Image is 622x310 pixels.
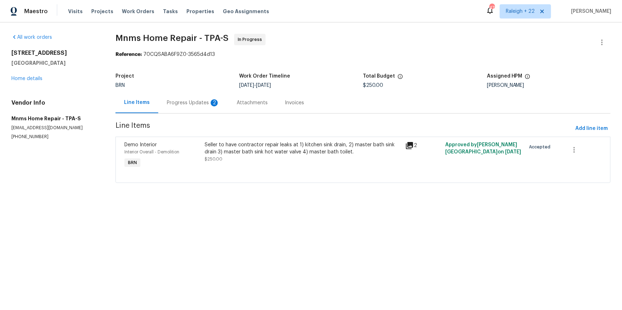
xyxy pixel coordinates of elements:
a: Home details [11,76,42,81]
span: Geo Assignments [223,8,269,15]
span: [DATE] [240,83,255,88]
p: [EMAIL_ADDRESS][DOMAIN_NAME] [11,125,98,131]
span: Work Orders [122,8,154,15]
h5: Project [115,74,134,79]
span: The hpm assigned to this work order. [525,74,530,83]
span: $250.00 [205,157,223,161]
span: BRN [125,159,140,166]
div: Invoices [285,99,304,106]
h4: Vendor Info [11,99,98,106]
span: Line Items [115,122,572,135]
span: Approved by [PERSON_NAME][GEOGRAPHIC_DATA] on [446,142,521,154]
div: 2 [211,99,218,106]
h5: Work Order Timeline [240,74,291,79]
span: Accepted [529,143,554,151]
h5: Total Budget [363,74,395,79]
span: $250.00 [363,83,384,88]
div: 70CQSABA6F9Z0-3565d4d13 [115,51,611,58]
span: Projects [91,8,113,15]
span: Visits [68,8,83,15]
a: All work orders [11,35,52,40]
span: Mnms Home Repair - TPA-S [115,34,228,42]
h5: [GEOGRAPHIC_DATA] [11,59,98,67]
div: Progress Updates [167,99,220,106]
p: [PHONE_NUMBER] [11,134,98,140]
span: BRN [115,83,125,88]
span: Interior Overall - Demolition [124,150,179,154]
span: Tasks [163,9,178,14]
span: The total cost of line items that have been proposed by Opendoor. This sum includes line items th... [397,74,403,83]
span: [DATE] [256,83,271,88]
h2: [STREET_ADDRESS] [11,49,98,57]
h5: Mnms Home Repair - TPA-S [11,115,98,122]
span: Raleigh + 22 [506,8,535,15]
span: [PERSON_NAME] [568,8,611,15]
b: Reference: [115,52,142,57]
button: Add line item [572,122,611,135]
span: In Progress [238,36,265,43]
div: 470 [489,4,494,11]
span: Maestro [24,8,48,15]
div: Seller to have contractor repair leaks at 1) kitchen sink drain, 2) master bath sink drain 3) mas... [205,141,401,156]
span: - [240,83,271,88]
div: Line Items [124,99,150,106]
div: [PERSON_NAME] [487,83,611,88]
span: Demo Interior [124,142,157,147]
h5: Assigned HPM [487,74,523,79]
div: 2 [405,141,441,150]
span: [DATE] [505,149,521,154]
div: Attachments [237,99,268,106]
span: Add line item [575,124,608,133]
span: Properties [186,8,214,15]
